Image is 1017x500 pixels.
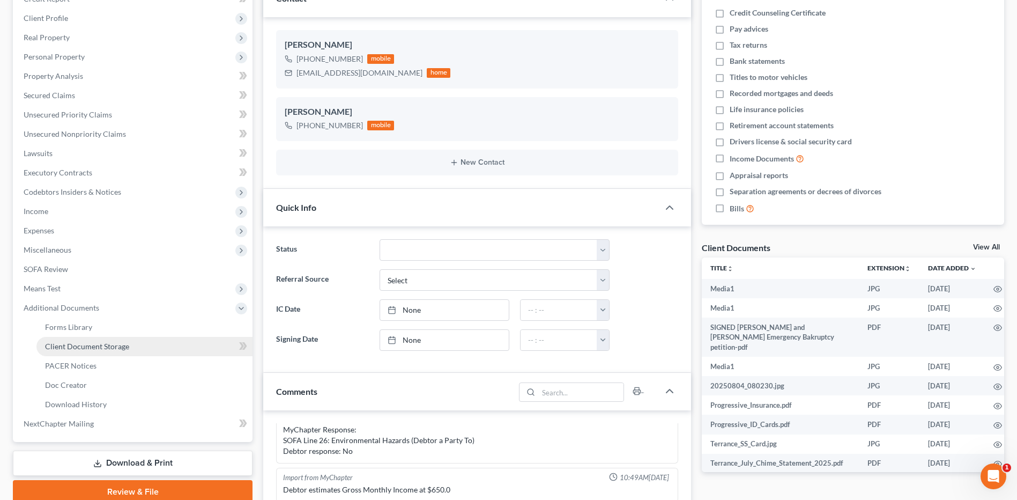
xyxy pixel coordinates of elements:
span: Income [24,207,48,216]
button: New Contact [285,158,670,167]
a: Doc Creator [36,376,253,395]
span: Unsecured Nonpriority Claims [24,129,126,138]
td: PDF [859,415,919,434]
a: Unsecured Priority Claims [15,105,253,124]
td: JPG [859,376,919,395]
i: unfold_more [727,266,733,272]
span: PACER Notices [45,361,96,370]
span: Means Test [24,284,61,293]
span: Download History [45,400,107,409]
td: Media1 [702,357,859,376]
td: Progressive_Insurance.pdf [702,395,859,415]
a: Download & Print [13,451,253,476]
label: Signing Date [271,329,374,351]
span: Personal Property [24,52,85,61]
span: Expenses [24,226,54,235]
td: JPG [859,298,919,318]
td: [DATE] [919,357,985,376]
div: mobile [367,54,394,64]
span: Doc Creator [45,380,87,389]
td: [DATE] [919,454,985,473]
td: Media1 [702,279,859,298]
div: MyChapter Response: SOFA Line 26: Environmental Hazards (Debtor a Party To) Debtor response: No [283,424,671,457]
a: None [380,300,509,320]
span: Client Document Storage [45,342,129,351]
td: [DATE] [919,376,985,395]
div: [PHONE_NUMBER] [296,54,363,64]
td: [DATE] [919,318,985,357]
a: Property Analysis [15,67,253,86]
td: [DATE] [919,415,985,434]
iframe: Intercom live chat [981,464,1006,489]
a: Lawsuits [15,144,253,163]
span: Bank statements [730,56,785,67]
a: NextChapter Mailing [15,414,253,433]
td: Terrance_July_Chime_Statement_2025.pdf [702,454,859,473]
span: Appraisal reports [730,170,788,181]
label: IC Date [271,299,374,321]
td: 20250804_080230.jpg [702,376,859,395]
td: [DATE] [919,298,985,318]
span: Drivers license & social security card [730,136,852,147]
span: Separation agreements or decrees of divorces [730,186,881,197]
a: SOFA Review [15,260,253,279]
span: Life insurance policies [730,104,804,115]
span: Retirement account statements [730,120,834,131]
td: [DATE] [919,435,985,454]
span: Income Documents [730,153,794,164]
td: PDF [859,395,919,415]
div: [PERSON_NAME] [285,39,670,52]
span: Comments [276,386,317,396]
span: Executory Contracts [24,168,92,177]
span: Property Analysis [24,71,83,80]
div: [EMAIL_ADDRESS][DOMAIN_NAME] [296,68,422,78]
a: PACER Notices [36,356,253,376]
span: Lawsuits [24,149,53,158]
td: JPG [859,279,919,298]
span: Client Profile [24,13,68,23]
span: Additional Documents [24,303,99,312]
div: Debtor estimates Gross Monthly Income at $650.0 [283,484,671,495]
a: Executory Contracts [15,163,253,182]
a: Unsecured Nonpriority Claims [15,124,253,144]
span: Codebtors Insiders & Notices [24,187,121,196]
span: Unsecured Priority Claims [24,110,112,119]
div: Client Documents [702,242,770,253]
a: Download History [36,395,253,414]
td: JPG [859,357,919,376]
td: Media1 [702,298,859,318]
td: PDF [859,318,919,357]
a: None [380,330,509,350]
span: Credit Counseling Certificate [730,8,826,18]
label: Referral Source [271,269,374,291]
i: unfold_more [904,266,911,272]
input: Search... [538,383,623,401]
input: -- : -- [521,300,597,320]
a: Forms Library [36,318,253,337]
span: 1 [1003,464,1011,472]
input: -- : -- [521,330,597,350]
span: Bills [730,203,744,214]
div: mobile [367,121,394,130]
span: Pay advices [730,24,768,34]
span: SOFA Review [24,264,68,274]
div: Import from MyChapter [283,473,353,483]
span: Miscellaneous [24,245,71,254]
a: Client Document Storage [36,337,253,356]
span: NextChapter Mailing [24,419,94,428]
span: Quick Info [276,202,316,212]
div: home [427,68,450,78]
span: Titles to motor vehicles [730,72,807,83]
i: expand_more [970,266,976,272]
div: [PERSON_NAME] [285,106,670,119]
label: Status [271,239,374,261]
span: Real Property [24,33,70,42]
div: [PHONE_NUMBER] [296,120,363,131]
span: Tax returns [730,40,767,50]
a: Secured Claims [15,86,253,105]
a: Date Added expand_more [928,264,976,272]
span: Forms Library [45,322,92,332]
a: Extensionunfold_more [867,264,911,272]
a: View All [973,244,1000,251]
span: Recorded mortgages and deeds [730,88,833,99]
